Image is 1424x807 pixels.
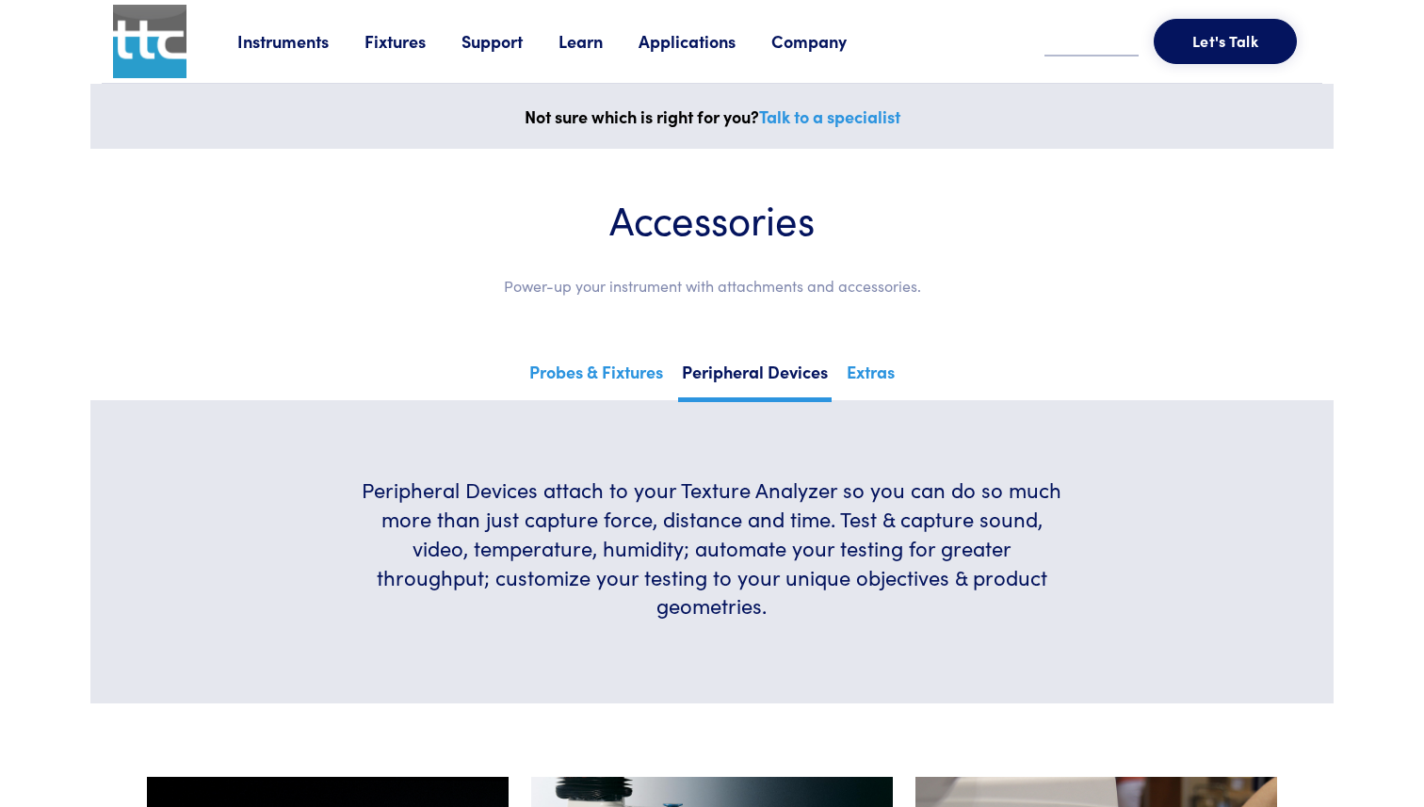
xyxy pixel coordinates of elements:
[113,5,186,78] img: ttc_logo_1x1_v1.0.png
[461,29,558,53] a: Support
[359,476,1064,621] h6: Peripheral Devices attach to your Texture Analyzer so you can do so much more than just capture f...
[1154,19,1297,64] button: Let's Talk
[526,356,667,397] a: Probes & Fixtures
[147,274,1277,299] p: Power-up your instrument with attachments and accessories.
[843,356,898,397] a: Extras
[678,356,832,402] a: Peripheral Devices
[558,29,639,53] a: Learn
[759,105,900,128] a: Talk to a specialist
[147,194,1277,244] h1: Accessories
[771,29,882,53] a: Company
[102,103,1322,131] p: Not sure which is right for you?
[237,29,364,53] a: Instruments
[639,29,771,53] a: Applications
[364,29,461,53] a: Fixtures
